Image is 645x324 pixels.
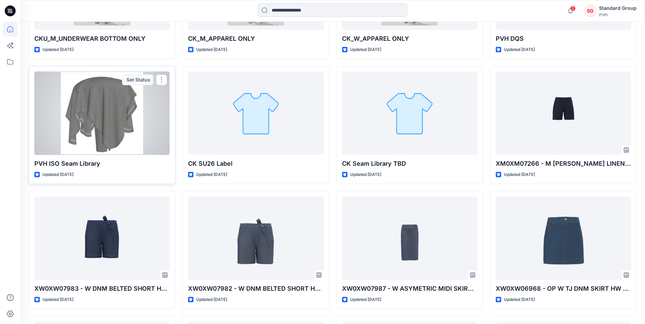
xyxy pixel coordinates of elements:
p: Updated [DATE] [196,296,227,303]
p: XM0XM07266 - M [PERSON_NAME] LINEN PO 7IN SHORT-SPRING 2026 [496,159,631,168]
a: XW0XW07987 - W ASYMETRIC MIDI SKIRT MAVI-SPRING 2026 [342,197,477,280]
a: XW0XW07982 - W DNM BELTED SHORT HW MERCY-Spring 2026 [188,197,323,280]
div: SG [584,5,596,17]
p: CKU_M_UNDERWEAR BOTTOM ONLY [34,34,170,43]
a: XW0XW06968 - OP W TJ DNM SKIRT HW MED-SPRING 2026 [496,197,631,280]
p: CK Seam Library TBD [342,159,477,168]
span: 2 [570,6,576,11]
a: XM0XM07266 - M HENNEY LINEN PO 7IN SHORT-SPRING 2026 [496,72,631,155]
a: CK Seam Library TBD [342,72,477,155]
p: Updated [DATE] [196,171,227,178]
p: XW0XW06968 - OP W TJ DNM SKIRT HW MED-SPRING 2026 [496,284,631,293]
p: CK_W_APPAREL ONLY [342,34,477,43]
p: PVH ISO Seam Library [34,159,170,168]
a: CK SU26 Label [188,72,323,155]
p: Updated [DATE] [196,46,227,53]
p: Updated [DATE] [504,296,535,303]
p: Updated [DATE] [350,171,381,178]
a: XW0XW07983 - W DNM BELTED SHORT HW DIXIE-Spring 2026 [34,197,170,280]
p: Updated [DATE] [43,46,73,53]
p: XW0XW07987 - W ASYMETRIC MIDI SKIRT MAVI-SPRING 2026 [342,284,477,293]
p: Updated [DATE] [504,46,535,53]
a: PVH ISO Seam Library [34,72,170,155]
p: PVH DQS [496,34,631,43]
p: Updated [DATE] [43,171,73,178]
p: Updated [DATE] [43,296,73,303]
p: CK_M_APPAREL ONLY [188,34,323,43]
p: Updated [DATE] [350,296,381,303]
p: XW0XW07982 - W DNM BELTED SHORT HW MERCY-Spring 2026 [188,284,323,293]
p: Updated [DATE] [350,46,381,53]
p: XW0XW07983 - W DNM BELTED SHORT HW [PERSON_NAME]-Spring 2026 [34,284,170,293]
p: Updated [DATE] [504,171,535,178]
div: PVH [599,12,636,17]
div: Standard Group [599,4,636,12]
p: CK SU26 Label [188,159,323,168]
